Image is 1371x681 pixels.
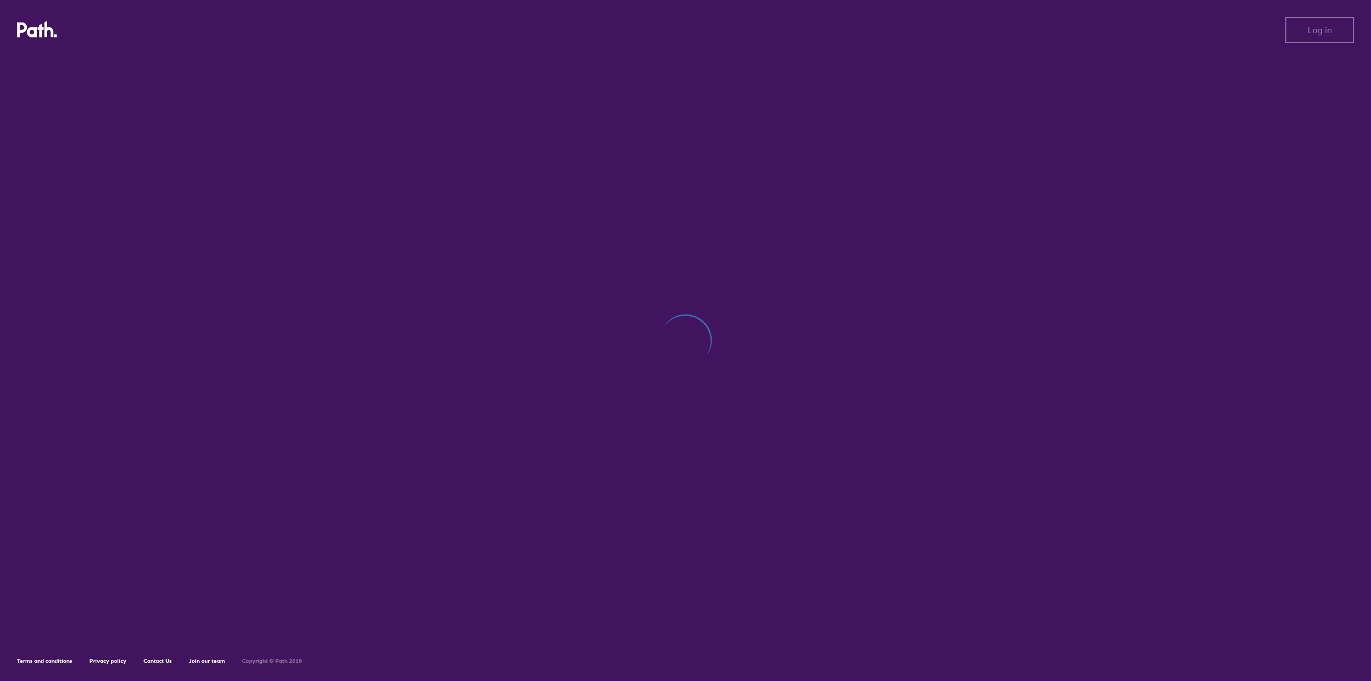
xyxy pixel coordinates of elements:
a: Privacy policy [89,657,126,664]
a: Contact Us [144,657,172,664]
a: Terms and conditions [17,657,72,664]
a: Join our team [189,657,225,664]
h6: Copyright © Path 2018 [242,658,302,664]
button: Log in [1285,17,1354,43]
span: Log in [1308,25,1332,35]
